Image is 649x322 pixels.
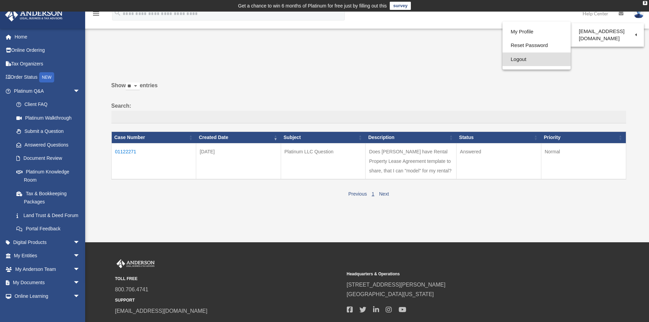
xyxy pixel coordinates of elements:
[348,191,367,197] a: Previous
[111,101,626,124] label: Search:
[39,72,54,82] div: NEW
[73,289,87,303] span: arrow_drop_down
[5,249,90,263] a: My Entitiesarrow_drop_down
[5,30,90,44] a: Home
[10,165,87,187] a: Platinum Knowledge Room
[5,276,90,290] a: My Documentsarrow_drop_down
[5,289,90,303] a: Online Learningarrow_drop_down
[347,282,446,288] a: [STREET_ADDRESS][PERSON_NAME]
[115,297,342,304] small: SUPPORT
[238,2,387,10] div: Get a chance to win 6 months of Platinum for free just by filling out this
[541,143,626,179] td: Normal
[372,191,374,197] a: 1
[126,82,140,90] select: Showentries
[111,132,196,143] th: Case Number: activate to sort column ascending
[115,308,207,314] a: [EMAIL_ADDRESS][DOMAIN_NAME]
[115,275,342,282] small: TOLL FREE
[73,84,87,98] span: arrow_drop_down
[92,12,100,18] a: menu
[196,143,281,179] td: [DATE]
[5,262,90,276] a: My Anderson Teamarrow_drop_down
[10,125,87,138] a: Submit a Question
[114,9,121,17] i: search
[366,143,457,179] td: Does [PERSON_NAME] have Rental Property Lease Agreement template to share, that I can "model" for...
[3,8,65,21] img: Anderson Advisors Platinum Portal
[5,235,90,249] a: Digital Productsarrow_drop_down
[5,44,90,57] a: Online Ordering
[10,98,87,111] a: Client FAQ
[73,276,87,290] span: arrow_drop_down
[73,249,87,263] span: arrow_drop_down
[390,2,411,10] a: survey
[5,71,90,85] a: Order StatusNEW
[10,222,87,236] a: Portal Feedback
[281,143,366,179] td: Platinum LLC Question
[347,291,434,297] a: [GEOGRAPHIC_DATA][US_STATE]
[73,235,87,249] span: arrow_drop_down
[366,132,457,143] th: Description: activate to sort column ascending
[111,111,626,124] input: Search:
[503,25,571,39] a: My Profile
[503,39,571,52] a: Reset Password
[571,25,644,45] a: [EMAIL_ADDRESS][DOMAIN_NAME]
[111,143,196,179] td: 01122271
[643,1,647,5] div: close
[634,9,644,18] img: User Pic
[10,111,87,125] a: Platinum Walkthrough
[457,143,541,179] td: Answered
[10,138,83,152] a: Answered Questions
[73,262,87,276] span: arrow_drop_down
[196,132,281,143] th: Created Date: activate to sort column ascending
[457,132,541,143] th: Status: activate to sort column ascending
[5,57,90,71] a: Tax Organizers
[347,271,574,278] small: Headquarters & Operations
[10,152,87,165] a: Document Review
[115,287,149,292] a: 800.706.4741
[379,191,389,197] a: Next
[503,52,571,66] a: Logout
[92,10,100,18] i: menu
[5,84,87,98] a: Platinum Q&Aarrow_drop_down
[281,132,366,143] th: Subject: activate to sort column ascending
[541,132,626,143] th: Priority: activate to sort column ascending
[115,259,156,268] img: Anderson Advisors Platinum Portal
[111,81,626,97] label: Show entries
[10,209,87,222] a: Land Trust & Deed Forum
[10,187,87,209] a: Tax & Bookkeeping Packages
